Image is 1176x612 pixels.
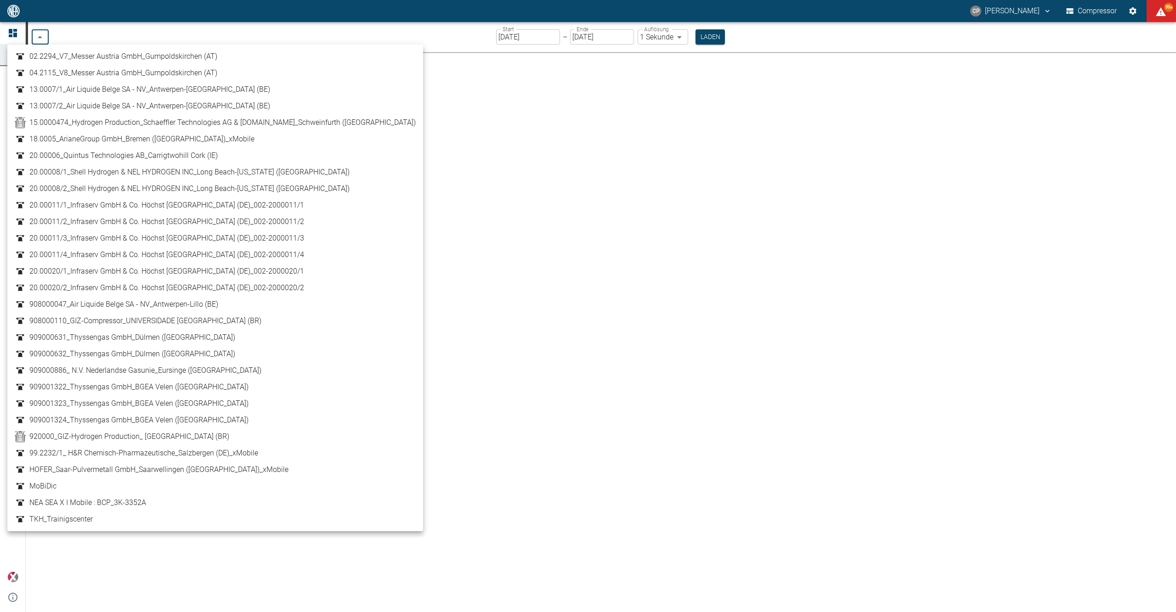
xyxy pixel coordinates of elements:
[15,134,416,145] a: 18.0005_ArianeGroup GmbH_Bremen ([GEOGRAPHIC_DATA])_xMobile
[15,448,416,459] a: 99.2232/1_ H&R Chemisch-Pharmazeutische_Salzbergen (DE)_xMobile
[29,415,249,426] span: 909001324_Thyssengas GmbH_BGEA Velen ([GEOGRAPHIC_DATA])
[29,332,235,343] span: 909000631_Thyssengas GmbH_Dülmen ([GEOGRAPHIC_DATA])
[15,101,416,112] a: 13.0007/2_Air Liquide Belge SA - NV_Antwerpen-[GEOGRAPHIC_DATA] (BE)
[15,431,416,442] a: 920000_GIZ-Hydrogen Production_ [GEOGRAPHIC_DATA] (BR)
[29,183,350,194] span: 20.00008/2_Shell Hydrogen & NEL HYDROGEN INC_Long Beach-[US_STATE] ([GEOGRAPHIC_DATA])
[29,448,258,459] span: 99.2232/1_ H&R Chemisch-Pharmazeutische_Salzbergen (DE)_xMobile
[15,315,416,326] a: 908000110_GIZ-Compressor_UNIVERSIDADE [GEOGRAPHIC_DATA] (BR)
[29,150,218,161] span: 20.00006_Quintus Technologies AB_Carrigtwohill Cork (IE)
[15,117,416,128] a: 15.0000474_Hydrogen Production_Schaeffler Technologies AG & [DOMAIN_NAME]_Schweinfurth ([GEOGRAPH...
[15,332,416,343] a: 909000631_Thyssengas GmbH_Dülmen ([GEOGRAPHIC_DATA])
[15,67,416,79] a: 04.2115_V8_Messer Austria GmbH_Gumpoldskirchen (AT)
[29,299,218,310] span: 908000047_Air Liquide Belge SA - NV_Antwerpen-Lillo (BE)
[29,51,217,62] span: 02.2294_V7_Messer Austria GmbH_Gumpoldskirchen (AT)
[29,117,416,128] span: 15.0000474_Hydrogen Production_Schaeffler Technologies AG & [DOMAIN_NAME]_Schweinfurth ([GEOGRAPH...
[29,216,304,227] span: 20.00011/2_Infraserv GmbH & Co. Höchst [GEOGRAPHIC_DATA] (DE)_002-2000011/2
[15,150,416,161] a: 20.00006_Quintus Technologies AB_Carrigtwohill Cork (IE)
[15,497,416,508] a: NEA SEA X I Mobile : BCP_3K-3352A
[29,84,270,95] span: 13.0007/1_Air Liquide Belge SA - NV_Antwerpen-[GEOGRAPHIC_DATA] (BE)
[15,398,416,409] a: 909001323_Thyssengas GmbH_BGEA Velen ([GEOGRAPHIC_DATA])
[29,249,304,260] span: 20.00011/4_Infraserv GmbH & Co. Höchst [GEOGRAPHIC_DATA] (DE)_002-2000011/4
[15,51,416,62] a: 02.2294_V7_Messer Austria GmbH_Gumpoldskirchen (AT)
[15,481,416,492] a: MoBiDic
[29,365,261,376] span: 909000886_ N.V. Nederlandse Gasunie_Eursinge ([GEOGRAPHIC_DATA])
[15,382,416,393] a: 909001322_Thyssengas GmbH_BGEA Velen ([GEOGRAPHIC_DATA])
[15,282,416,293] a: 20.00020/2_Infraserv GmbH & Co. Höchst [GEOGRAPHIC_DATA] (DE)_002-2000020/2
[29,481,57,492] span: MoBiDic
[29,464,288,475] span: HOFER_Saar-Pulvermetall GmbH_Saarwellingen ([GEOGRAPHIC_DATA])_xMobile
[15,167,416,178] a: 20.00008/1_Shell Hydrogen & NEL HYDROGEN INC_Long Beach-[US_STATE] ([GEOGRAPHIC_DATA])
[15,514,416,525] a: TKH_Trainigscenter
[15,200,416,211] a: 20.00011/1_Infraserv GmbH & Co. Höchst [GEOGRAPHIC_DATA] (DE)_002-2000011/1
[29,398,249,409] span: 909001323_Thyssengas GmbH_BGEA Velen ([GEOGRAPHIC_DATA])
[15,183,416,194] a: 20.00008/2_Shell Hydrogen & NEL HYDROGEN INC_Long Beach-[US_STATE] ([GEOGRAPHIC_DATA])
[29,315,261,326] span: 908000110_GIZ-Compressor_UNIVERSIDADE [GEOGRAPHIC_DATA] (BR)
[15,216,416,227] a: 20.00011/2_Infraserv GmbH & Co. Höchst [GEOGRAPHIC_DATA] (DE)_002-2000011/2
[29,233,304,244] span: 20.00011/3_Infraserv GmbH & Co. Höchst [GEOGRAPHIC_DATA] (DE)_002-2000011/3
[29,67,217,79] span: 04.2115_V8_Messer Austria GmbH_Gumpoldskirchen (AT)
[29,514,93,525] span: TKH_Trainigscenter
[29,167,350,178] span: 20.00008/1_Shell Hydrogen & NEL HYDROGEN INC_Long Beach-[US_STATE] ([GEOGRAPHIC_DATA])
[29,101,270,112] span: 13.0007/2_Air Liquide Belge SA - NV_Antwerpen-[GEOGRAPHIC_DATA] (BE)
[15,415,416,426] a: 909001324_Thyssengas GmbH_BGEA Velen ([GEOGRAPHIC_DATA])
[15,464,416,475] a: HOFER_Saar-Pulvermetall GmbH_Saarwellingen ([GEOGRAPHIC_DATA])_xMobile
[29,200,304,211] span: 20.00011/1_Infraserv GmbH & Co. Höchst [GEOGRAPHIC_DATA] (DE)_002-2000011/1
[29,497,146,508] span: NEA SEA X I Mobile : BCP_3K-3352A
[15,348,416,359] a: 909000632_Thyssengas GmbH_Dülmen ([GEOGRAPHIC_DATA])
[15,266,416,277] a: 20.00020/1_Infraserv GmbH & Co. Höchst [GEOGRAPHIC_DATA] (DE)_002-2000020/1
[29,282,304,293] span: 20.00020/2_Infraserv GmbH & Co. Höchst [GEOGRAPHIC_DATA] (DE)_002-2000020/2
[15,365,416,376] a: 909000886_ N.V. Nederlandse Gasunie_Eursinge ([GEOGRAPHIC_DATA])
[29,431,229,442] span: 920000_GIZ-Hydrogen Production_ [GEOGRAPHIC_DATA] (BR)
[29,266,304,277] span: 20.00020/1_Infraserv GmbH & Co. Höchst [GEOGRAPHIC_DATA] (DE)_002-2000020/1
[15,233,416,244] a: 20.00011/3_Infraserv GmbH & Co. Höchst [GEOGRAPHIC_DATA] (DE)_002-2000011/3
[29,348,235,359] span: 909000632_Thyssengas GmbH_Dülmen ([GEOGRAPHIC_DATA])
[15,249,416,260] a: 20.00011/4_Infraserv GmbH & Co. Höchst [GEOGRAPHIC_DATA] (DE)_002-2000011/4
[15,84,416,95] a: 13.0007/1_Air Liquide Belge SA - NV_Antwerpen-[GEOGRAPHIC_DATA] (BE)
[29,382,249,393] span: 909001322_Thyssengas GmbH_BGEA Velen ([GEOGRAPHIC_DATA])
[29,134,254,145] span: 18.0005_ArianeGroup GmbH_Bremen ([GEOGRAPHIC_DATA])_xMobile
[15,299,416,310] a: 908000047_Air Liquide Belge SA - NV_Antwerpen-Lillo (BE)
